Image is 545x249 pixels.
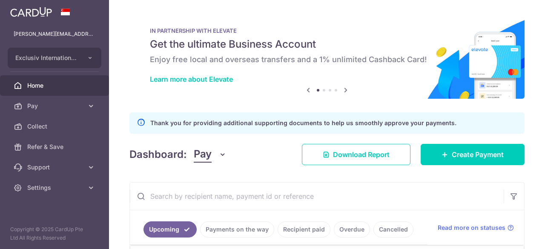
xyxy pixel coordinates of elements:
span: Collect [27,122,83,131]
p: Thank you for providing additional supporting documents to help us smoothly approve your payments. [150,118,456,128]
a: Cancelled [373,221,413,238]
h5: Get the ultimate Business Account [150,37,504,51]
img: Renovation banner [129,14,525,99]
img: CardUp [10,7,52,17]
a: Payments on the way [200,221,274,238]
button: Pay [194,146,227,163]
iframe: Opens a widget where you can find more information [490,223,536,245]
span: Home [27,81,83,90]
a: Recipient paid [278,221,330,238]
span: Pay [194,146,212,163]
a: Learn more about Elevate [150,75,233,83]
a: Overdue [334,221,370,238]
span: Read more on statuses [438,223,505,232]
a: Read more on statuses [438,223,514,232]
span: Create Payment [452,149,504,160]
h4: Dashboard: [129,147,187,162]
p: [PERSON_NAME][EMAIL_ADDRESS][DOMAIN_NAME] [14,30,95,38]
span: Support [27,163,83,172]
span: Pay [27,102,83,110]
a: Create Payment [421,144,525,165]
span: Settings [27,183,83,192]
span: Refer & Save [27,143,83,151]
a: Download Report [302,144,410,165]
span: Download Report [333,149,390,160]
input: Search by recipient name, payment id or reference [130,183,504,210]
h6: Enjoy free local and overseas transfers and a 1% unlimited Cashback Card! [150,54,504,65]
button: Exclusiv International Pte Ltd [8,48,101,68]
a: Upcoming [143,221,197,238]
span: Exclusiv International Pte Ltd [15,54,78,62]
p: IN PARTNERSHIP WITH ELEVATE [150,27,504,34]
